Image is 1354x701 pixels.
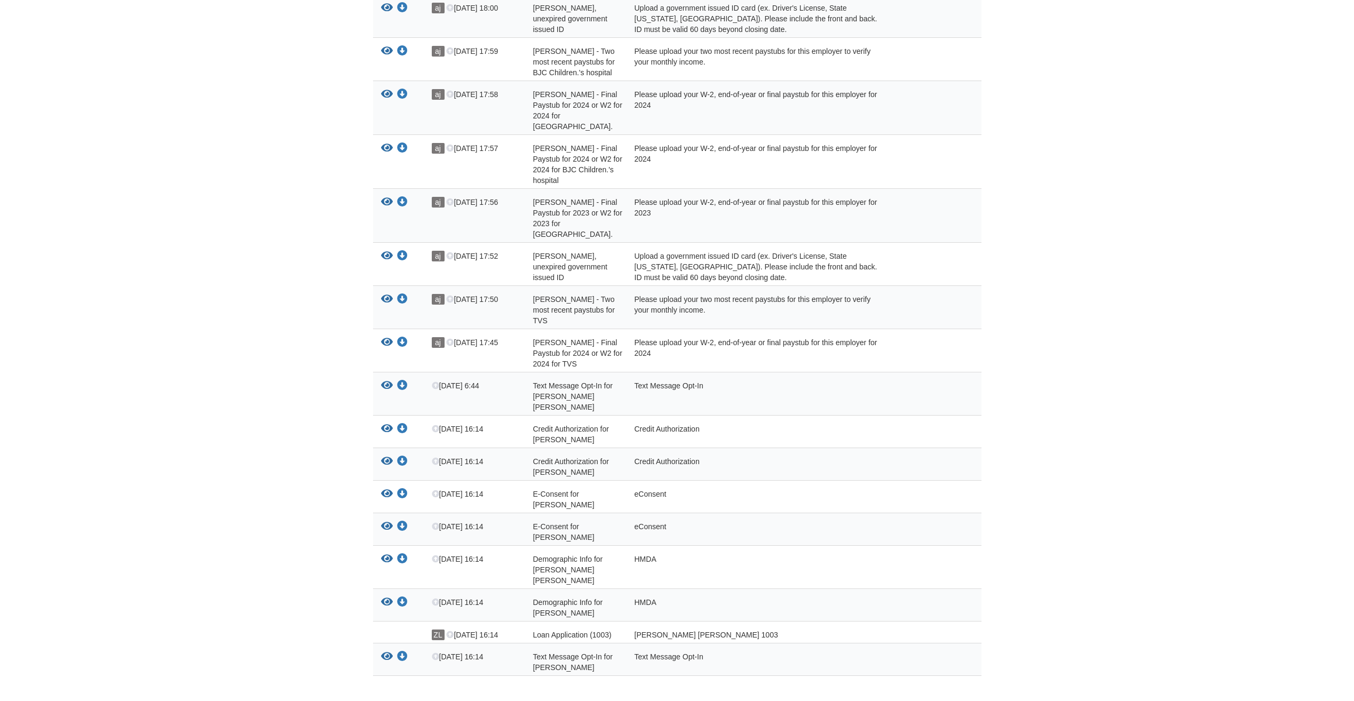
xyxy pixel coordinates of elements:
a: Download Text Message Opt-In for alison Dawn johnson [397,382,408,391]
span: Credit Authorization for [PERSON_NAME] [533,425,609,444]
span: E-Consent for [PERSON_NAME] [533,490,595,509]
button: View Ronald Stein - Final Paystub for 2023 or W2 for 2023 for Friendship Village. [381,197,393,208]
span: [DATE] 16:14 [432,652,484,661]
span: aj [432,294,445,305]
div: Upload a government issued ID card (ex. Driver's License, State [US_STATE], [GEOGRAPHIC_DATA]). P... [627,3,880,35]
button: View Alison Johnson - Valid, unexpired government issued ID [381,251,393,262]
button: View Ronald Stein - Two most recent paystubs for BJC Children.'s hospital [381,46,393,57]
a: Download Alison Johnson - Two most recent paystubs for TVS [397,296,408,304]
span: Text Message Opt-In for [PERSON_NAME] [PERSON_NAME] [533,381,613,411]
span: [PERSON_NAME] - Final Paystub for 2024 or W2 for 2024 for [GEOGRAPHIC_DATA]. [533,90,622,131]
span: Demographic Info for [PERSON_NAME] [533,598,603,617]
button: View Credit Authorization for alison johnson [381,424,393,435]
a: Download E-Consent for alison johnson [397,490,408,499]
div: Please upload your W-2, end-of-year or final paystub for this employer for 2024 [627,89,880,132]
button: View Ronald Stein - Final Paystub for 2024 or W2 for 2024 for Friendship Village. [381,89,393,100]
span: [PERSON_NAME] - Final Paystub for 2024 or W2 for 2024 for BJC Children.'s hospital [533,144,622,185]
div: HMDA [627,554,880,586]
span: [DATE] 17:52 [446,252,498,260]
div: Please upload your W-2, end-of-year or final paystub for this employer for 2024 [627,337,880,369]
span: E-Consent for [PERSON_NAME] [533,522,595,541]
div: Please upload your two most recent paystubs for this employer to verify your monthly income. [627,294,880,326]
span: aj [432,3,445,13]
div: Please upload your W-2, end-of-year or final paystub for this employer for 2023 [627,197,880,240]
span: [DATE] 16:14 [432,555,484,563]
div: Please upload your W-2, end-of-year or final paystub for this employer for 2024 [627,143,880,186]
span: [DATE] 17:56 [446,198,498,206]
button: View Alison Johnson - Two most recent paystubs for TVS [381,294,393,305]
span: [DATE] 16:14 [446,631,498,639]
a: Download Alison Johnson - Valid, unexpired government issued ID [397,252,408,261]
div: Please upload your two most recent paystubs for this employer to verify your monthly income. [627,46,880,78]
a: Download Ronald Stein - Valid, unexpired government issued ID [397,4,408,13]
span: [PERSON_NAME] - Two most recent paystubs for TVS [533,295,615,325]
button: View Alison Johnson - Final Paystub for 2024 or W2 for 2024 for TVS [381,337,393,348]
span: aj [432,337,445,348]
div: [PERSON_NAME] [PERSON_NAME] 1003 [627,630,880,640]
div: HMDA [627,597,880,618]
button: View Text Message Opt-In for alison Dawn johnson [381,380,393,392]
button: View E-Consent for alison johnson [381,489,393,500]
span: [DATE] 16:14 [432,425,484,433]
div: Text Message Opt-In [627,380,880,412]
div: eConsent [627,521,880,543]
a: Download Ronald Stein - Final Paystub for 2023 or W2 for 2023 for Friendship Village. [397,198,408,207]
div: Credit Authorization [627,456,880,477]
button: View Credit Authorization for Ronald Stein [381,456,393,467]
span: [DATE] 17:57 [446,144,498,153]
button: View Ronald Stein - Final Paystub for 2024 or W2 for 2024 for BJC Children.'s hospital [381,143,393,154]
button: View E-Consent for Ronald Stein [381,521,393,532]
span: [DATE] 18:00 [446,4,498,12]
span: aj [432,143,445,154]
span: aj [432,89,445,100]
button: View Demographic Info for Ronald Stein [381,597,393,608]
span: [DATE] 6:44 [432,381,479,390]
a: Download Ronald Stein - Final Paystub for 2024 or W2 for 2024 for BJC Children.'s hospital [397,145,408,153]
span: [PERSON_NAME] - Final Paystub for 2023 or W2 for 2023 for [GEOGRAPHIC_DATA]. [533,198,622,238]
a: Download Alison Johnson - Final Paystub for 2024 or W2 for 2024 for TVS [397,339,408,347]
span: ZL [432,630,445,640]
span: aj [432,46,445,57]
span: Credit Authorization for [PERSON_NAME] [533,457,609,476]
a: Download Text Message Opt-In for Ronald Stein [397,653,408,662]
a: Download E-Consent for Ronald Stein [397,523,408,531]
span: [DATE] 17:45 [446,338,498,347]
a: Download Demographic Info for alison Dawn johnson [397,555,408,564]
span: [DATE] 16:14 [432,490,484,498]
a: Download Demographic Info for Ronald Stein [397,599,408,607]
a: Download Ronald Stein - Two most recent paystubs for BJC Children.'s hospital [397,47,408,56]
span: aj [432,251,445,261]
span: [DATE] 16:14 [432,522,484,531]
button: View Demographic Info for alison Dawn johnson [381,554,393,565]
span: [DATE] 17:59 [446,47,498,55]
div: Text Message Opt-In [627,651,880,673]
a: Download Credit Authorization for alison johnson [397,425,408,434]
div: eConsent [627,489,880,510]
div: Credit Authorization [627,424,880,445]
span: Demographic Info for [PERSON_NAME] [PERSON_NAME] [533,555,603,585]
a: Download Ronald Stein - Final Paystub for 2024 or W2 for 2024 for Friendship Village. [397,91,408,99]
span: aj [432,197,445,208]
span: [PERSON_NAME] - Two most recent paystubs for BJC Children.'s hospital [533,47,615,77]
span: Loan Application (1003) [533,631,612,639]
span: [DATE] 17:58 [446,90,498,99]
span: [DATE] 16:14 [432,457,484,466]
a: Download Credit Authorization for Ronald Stein [397,458,408,466]
span: [DATE] 17:50 [446,295,498,304]
span: [DATE] 16:14 [432,598,484,607]
span: [PERSON_NAME] - Final Paystub for 2024 or W2 for 2024 for TVS [533,338,622,368]
button: View Text Message Opt-In for Ronald Stein [381,651,393,663]
span: [PERSON_NAME], unexpired government issued ID [533,4,607,34]
span: [PERSON_NAME], unexpired government issued ID [533,252,607,282]
button: View Ronald Stein - Valid, unexpired government issued ID [381,3,393,14]
span: Text Message Opt-In for [PERSON_NAME] [533,652,613,672]
div: Upload a government issued ID card (ex. Driver's License, State [US_STATE], [GEOGRAPHIC_DATA]). P... [627,251,880,283]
